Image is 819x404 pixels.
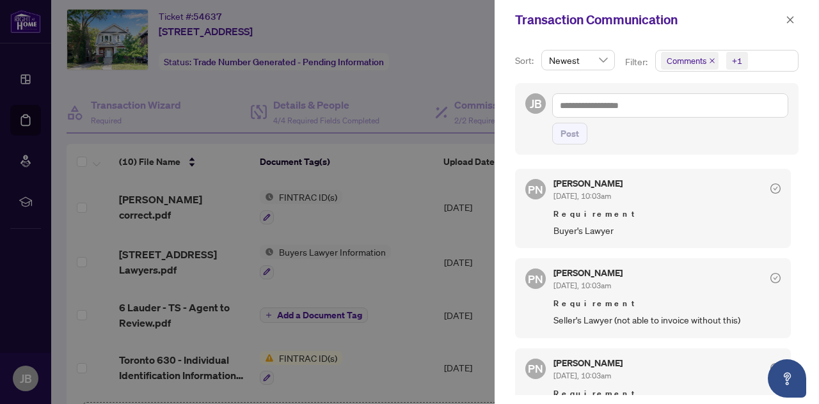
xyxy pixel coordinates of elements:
[661,52,719,70] span: Comments
[709,58,715,64] span: close
[553,297,781,310] span: Requirement
[625,55,649,69] p: Filter:
[549,50,607,70] span: Newest
[553,387,781,400] span: Requirement
[552,123,587,144] button: Post
[732,54,742,67] div: +1
[770,363,781,373] span: check-circle
[515,10,782,29] div: Transaction Communication
[530,95,542,113] span: JB
[768,359,806,398] button: Open asap
[553,179,623,188] h5: [PERSON_NAME]
[553,223,781,238] span: Buyer's Lawyer
[770,183,781,194] span: check-circle
[528,180,543,198] span: PN
[667,54,706,67] span: Comments
[553,268,623,277] h5: [PERSON_NAME]
[553,359,623,368] h5: [PERSON_NAME]
[553,313,781,327] span: Seller's Lawyer (not able to invoice without this)
[553,208,781,221] span: Requirement
[515,54,536,68] p: Sort:
[528,270,543,288] span: PN
[770,273,781,283] span: check-circle
[786,15,795,24] span: close
[553,281,611,290] span: [DATE], 10:03am
[553,371,611,380] span: [DATE], 10:03am
[553,191,611,201] span: [DATE], 10:03am
[528,360,543,377] span: PN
